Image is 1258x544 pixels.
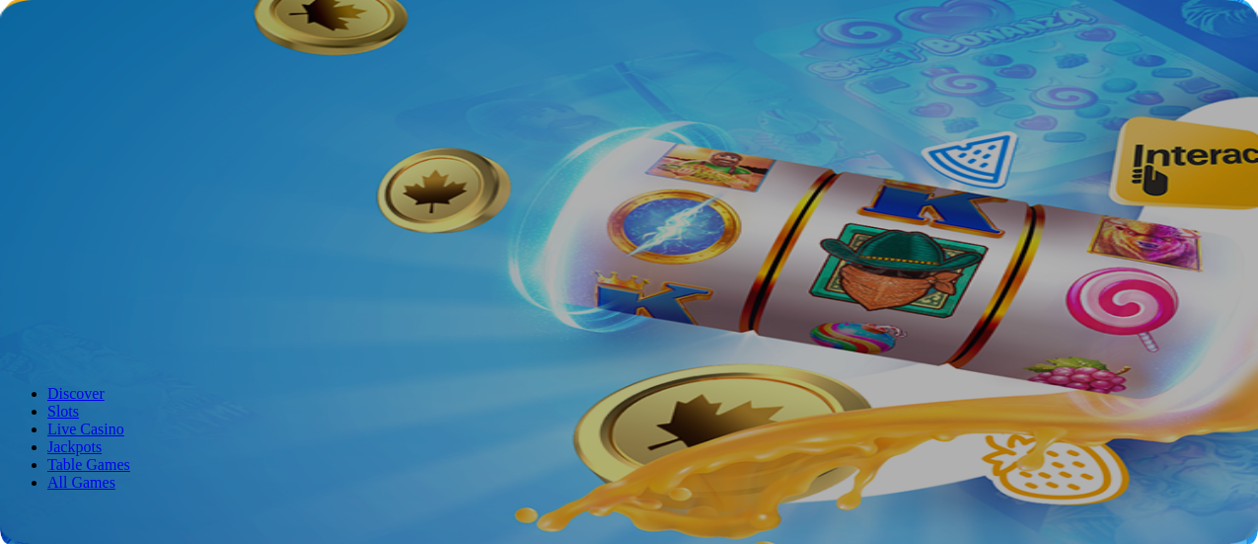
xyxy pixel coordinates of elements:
a: Discover [47,385,105,402]
a: Slots [47,403,79,420]
a: Table Games [47,456,130,473]
header: Lobby [8,351,1250,528]
a: Jackpots [47,438,102,455]
span: All Games [47,474,115,491]
nav: Lobby [8,351,1250,492]
a: Live Casino [47,421,124,437]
